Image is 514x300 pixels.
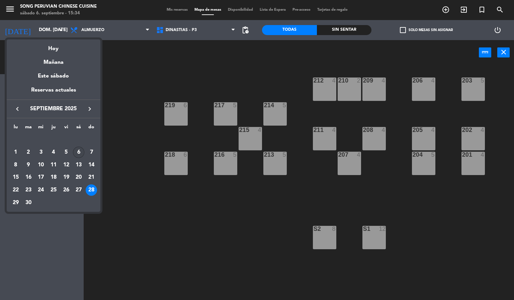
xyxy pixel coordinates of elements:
[48,159,59,171] div: 11
[86,172,97,183] div: 21
[22,196,35,209] td: 30 de septiembre de 2025
[9,171,22,184] td: 15 de septiembre de 2025
[60,146,73,159] td: 5 de septiembre de 2025
[23,184,34,196] div: 23
[35,147,47,158] div: 3
[34,184,47,196] td: 24 de septiembre de 2025
[85,146,98,159] td: 7 de septiembre de 2025
[60,184,73,196] td: 26 de septiembre de 2025
[10,197,21,208] div: 29
[47,146,60,159] td: 4 de septiembre de 2025
[84,105,96,113] button: keyboard_arrow_right
[10,147,21,158] div: 1
[7,86,100,100] div: Reservas actuales
[86,105,94,113] i: keyboard_arrow_right
[23,147,34,158] div: 2
[22,184,35,196] td: 23 de septiembre de 2025
[9,196,22,209] td: 29 de septiembre de 2025
[73,172,84,183] div: 20
[23,172,34,183] div: 16
[10,172,21,183] div: 15
[73,159,84,171] div: 13
[73,159,85,171] td: 13 de septiembre de 2025
[35,172,47,183] div: 17
[34,171,47,184] td: 17 de septiembre de 2025
[9,159,22,171] td: 8 de septiembre de 2025
[48,184,59,196] div: 25
[10,184,21,196] div: 22
[47,171,60,184] td: 18 de septiembre de 2025
[22,171,35,184] td: 16 de septiembre de 2025
[35,184,47,196] div: 24
[73,147,84,158] div: 6
[7,67,100,86] div: Este sábado
[34,146,47,159] td: 3 de septiembre de 2025
[61,147,72,158] div: 5
[9,123,22,134] th: lunes
[10,159,21,171] div: 8
[23,159,34,171] div: 9
[85,184,98,196] td: 28 de septiembre de 2025
[23,105,84,113] span: septiembre 2025
[22,123,35,134] th: martes
[22,159,35,171] td: 9 de septiembre de 2025
[86,147,97,158] div: 7
[60,159,73,171] td: 12 de septiembre de 2025
[9,146,22,159] td: 1 de septiembre de 2025
[86,184,97,196] div: 28
[13,105,21,113] i: keyboard_arrow_left
[61,172,72,183] div: 19
[7,39,100,53] div: Hoy
[34,123,47,134] th: miércoles
[73,146,85,159] td: 6 de septiembre de 2025
[61,159,72,171] div: 12
[48,147,59,158] div: 4
[85,171,98,184] td: 21 de septiembre de 2025
[73,184,84,196] div: 27
[73,171,85,184] td: 20 de septiembre de 2025
[7,53,100,67] div: Mañana
[85,159,98,171] td: 14 de septiembre de 2025
[9,184,22,196] td: 22 de septiembre de 2025
[60,123,73,134] th: viernes
[60,171,73,184] td: 19 de septiembre de 2025
[47,123,60,134] th: jueves
[47,159,60,171] td: 11 de septiembre de 2025
[85,123,98,134] th: domingo
[86,159,97,171] div: 14
[35,159,47,171] div: 10
[73,123,85,134] th: sábado
[23,197,34,208] div: 30
[11,105,23,113] button: keyboard_arrow_left
[9,134,98,146] td: SEP.
[48,172,59,183] div: 18
[73,184,85,196] td: 27 de septiembre de 2025
[47,184,60,196] td: 25 de septiembre de 2025
[34,159,47,171] td: 10 de septiembre de 2025
[22,146,35,159] td: 2 de septiembre de 2025
[61,184,72,196] div: 26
